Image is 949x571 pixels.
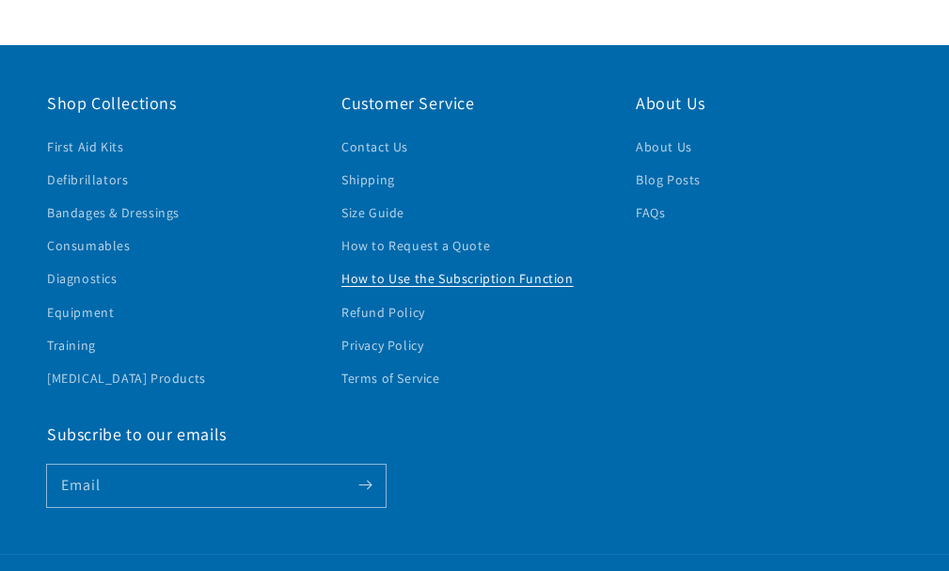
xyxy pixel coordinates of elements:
a: First Aid Kits [47,135,123,164]
a: Diagnostics [47,262,118,295]
a: Size Guide [341,197,404,230]
a: [MEDICAL_DATA] Products [47,362,206,395]
a: Contact Us [341,135,408,164]
button: Subscribe [344,465,386,506]
a: Privacy Policy [341,329,423,362]
a: About Us [636,135,692,164]
a: How to Use the Subscription Function [341,262,574,295]
h2: Customer Service [341,92,608,114]
h2: Shop Collections [47,92,313,114]
a: Consumables [47,230,131,262]
a: Blog Posts [636,164,701,197]
a: How to Request a Quote [341,230,490,262]
a: FAQs [636,197,665,230]
a: Refund Policy [341,296,425,329]
a: Equipment [47,296,114,329]
h2: Subscribe to our emails [47,423,902,445]
a: Bandages & Dressings [47,197,180,230]
a: Training [47,329,96,362]
a: Defibrillators [47,164,128,197]
h2: About Us [636,92,902,114]
a: Terms of Service [341,362,440,395]
a: Shipping [341,164,395,197]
